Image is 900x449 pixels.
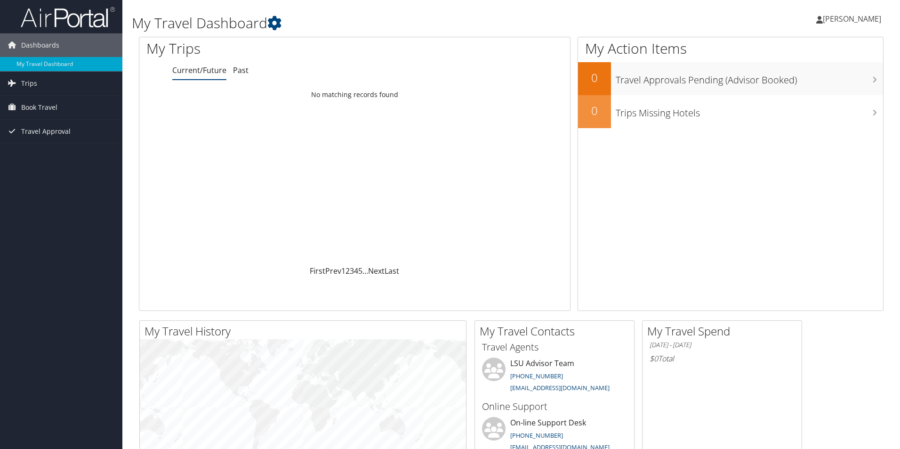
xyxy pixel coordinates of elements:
[325,266,341,276] a: Prev
[21,96,57,119] span: Book Travel
[510,431,563,440] a: [PHONE_NUMBER]
[578,70,611,86] h2: 0
[362,266,368,276] span: …
[21,120,71,143] span: Travel Approval
[578,95,883,128] a: 0Trips Missing Hotels
[482,400,627,413] h3: Online Support
[346,266,350,276] a: 2
[350,266,354,276] a: 3
[21,33,59,57] span: Dashboards
[172,65,226,75] a: Current/Future
[616,69,883,87] h3: Travel Approvals Pending (Advisor Booked)
[482,341,627,354] h3: Travel Agents
[647,323,802,339] h2: My Travel Spend
[578,62,883,95] a: 0Travel Approvals Pending (Advisor Booked)
[233,65,249,75] a: Past
[310,266,325,276] a: First
[132,13,638,33] h1: My Travel Dashboard
[578,39,883,58] h1: My Action Items
[480,323,634,339] h2: My Travel Contacts
[823,14,881,24] span: [PERSON_NAME]
[650,353,658,364] span: $0
[139,86,570,103] td: No matching records found
[341,266,346,276] a: 1
[578,103,611,119] h2: 0
[510,372,563,380] a: [PHONE_NUMBER]
[358,266,362,276] a: 5
[477,358,632,396] li: LSU Advisor Team
[616,102,883,120] h3: Trips Missing Hotels
[816,5,891,33] a: [PERSON_NAME]
[145,323,466,339] h2: My Travel History
[510,384,610,392] a: [EMAIL_ADDRESS][DOMAIN_NAME]
[146,39,384,58] h1: My Trips
[21,72,37,95] span: Trips
[354,266,358,276] a: 4
[368,266,385,276] a: Next
[21,6,115,28] img: airportal-logo.png
[385,266,399,276] a: Last
[650,341,795,350] h6: [DATE] - [DATE]
[650,353,795,364] h6: Total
